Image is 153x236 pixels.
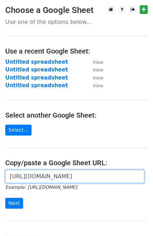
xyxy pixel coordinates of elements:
[118,202,153,236] iframe: Chat Widget
[86,82,103,89] a: View
[5,125,32,136] a: Select...
[93,75,103,81] small: View
[5,47,148,55] h4: Use a recent Google Sheet:
[5,170,144,183] input: Paste your Google Sheet URL here
[5,198,23,209] input: Next
[86,67,103,73] a: View
[5,75,68,81] a: Untitled spreadsheet
[5,185,77,190] small: Example: [URL][DOMAIN_NAME]
[5,159,148,167] h4: Copy/paste a Google Sheet URL:
[86,75,103,81] a: View
[86,59,103,65] a: View
[5,5,148,15] h3: Choose a Google Sheet
[93,67,103,72] small: View
[5,67,68,73] a: Untitled spreadsheet
[93,83,103,88] small: View
[93,60,103,65] small: View
[5,59,68,65] a: Untitled spreadsheet
[5,82,68,89] a: Untitled spreadsheet
[5,18,148,26] p: Use one of the options below...
[5,111,148,119] h4: Select another Google Sheet:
